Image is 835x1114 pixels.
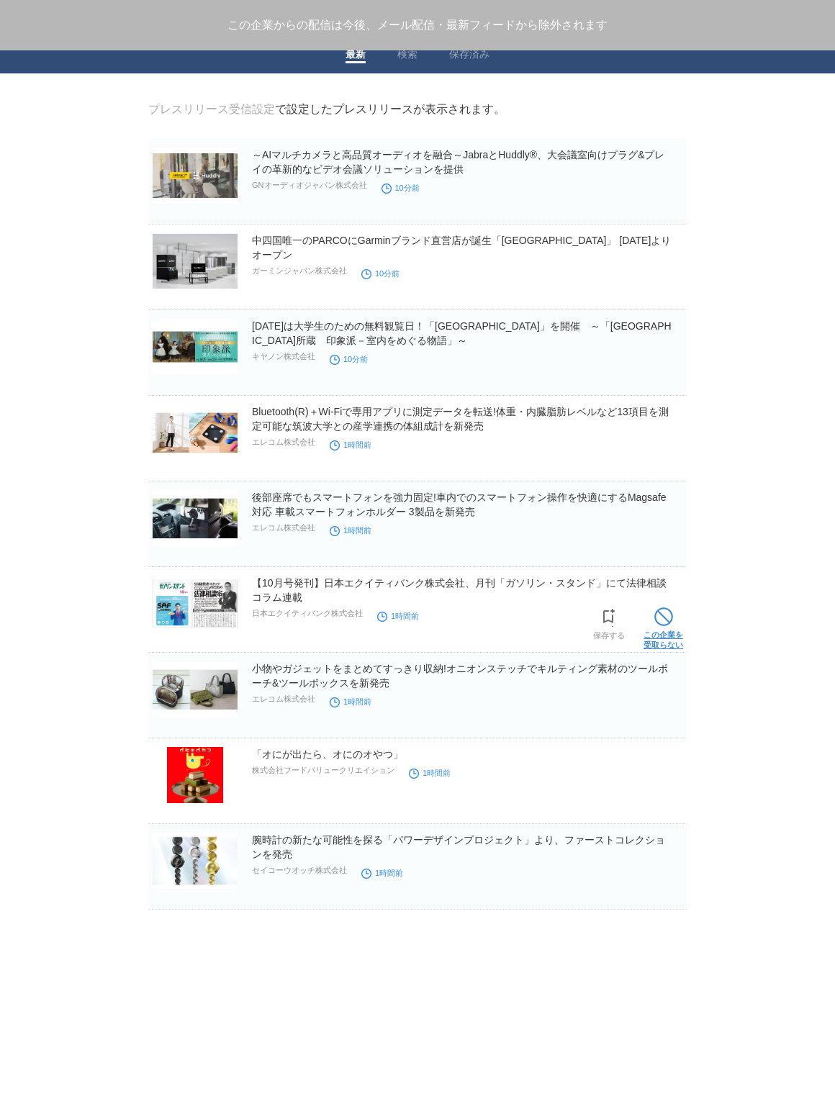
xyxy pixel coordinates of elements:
[330,440,371,449] time: 1時間前
[252,351,315,362] p: キヤノン株式会社
[361,269,400,278] time: 10分前
[330,355,368,363] time: 10分前
[346,48,366,63] a: 最新
[252,492,667,517] a: 後部座席でもスマートフォンを強力固定!車内でのスマートフォン操作を快適にするMagsafe対応 車載スマートフォンホルダー 3製品を新発売
[153,490,238,546] img: 後部座席でもスマートフォンを強力固定!車内でのスマートフォン操作を快適にするMagsafe対応 車載スマートフォンホルダー 3製品を新発売
[449,48,489,63] a: 保存済み
[252,865,347,876] p: セイコーウオッチ株式会社
[252,748,403,760] a: 「オにが出たら、オにのオやつ」
[252,235,671,261] a: 中四国唯一のPARCOにGarminブランド直営店が誕生「[GEOGRAPHIC_DATA]」 [DATE]よりオープン
[153,233,238,289] img: 中四国唯一のPARCOにGarminブランド直営店が誕生「ガーミンストア広島」 2025年11月1日（土）よりオープン
[252,577,667,603] a: 【10月号発刊】日本エクイティバンク株式会社、月刊「ガソリン・スタンド」にて法律相談コラム連載
[148,103,275,115] a: プレスリリース受信設定
[252,765,394,776] p: 株式会社フードバリュークリエイション
[252,522,315,533] p: エレコム株式会社
[252,320,672,346] a: [DATE]は大学生のための無料観覧日！「[GEOGRAPHIC_DATA]」を開催 ～「[GEOGRAPHIC_DATA]所蔵 印象派－室内をめぐる物語」～
[153,833,238,889] img: 腕時計の新たな可能性を探る「パワーデザインプロジェクト」より、ファーストコレクションを発売
[644,604,683,650] a: この企業を受取らない
[252,149,664,175] a: ～AIマルチカメラと高品質オーディオを融合～JabraとHuddly®、大会議室向けプラグ&プレイの革新的なビデオ会議ソリューションを提供
[153,319,238,375] img: 11/25（火）は大学生のための無料観覧日！「キヤノン・ミュージアム・キャンパス」を開催 ～「オルセー美術館所蔵 印象派－室内をめぐる物語」～
[330,526,371,535] time: 1時間前
[153,148,238,204] img: ～AIマルチカメラと高品質オーディオを融合～JabraとHuddly®、大会議室向けプラグ&プレイの革新的なビデオ会議ソリューションを提供
[148,102,505,117] div: で設定したプレスリリースが表示されます。
[593,604,625,640] a: 保存する
[252,663,668,689] a: 小物やガジェットをまとめてすっきり収納!オニオンステッチでキルティング素材のツールポーチ&ツールボックスを新発売
[252,608,363,619] p: 日本エクイティバンク株式会社
[252,406,669,432] a: Bluetooth(R)＋Wi-Fiで専用アプリに測定データを転送!体重・内臓脂肪レベルなど13項目を測定可能な筑波大学との産学連携の体組成計を新発売
[252,694,315,705] p: エレコム株式会社
[382,184,420,192] time: 10分前
[409,769,451,777] time: 1時間前
[153,747,238,803] img: 「オにが出たら、オにのオやつ」
[252,180,367,191] p: GNオーディオジャパン株式会社
[153,576,238,632] img: 【10月号発刊】日本エクイティバンク株式会社、月刊「ガソリン・スタンド」にて法律相談コラム連載
[252,437,315,448] p: エレコム株式会社
[330,697,371,706] time: 1時間前
[153,404,238,461] img: Bluetooth(R)＋Wi-Fiで専用アプリに測定データを転送!体重・内臓脂肪レベルなど13項目を測定可能な筑波大学との産学連携の体組成計を新発売
[397,48,417,63] a: 検索
[252,834,665,860] a: 腕時計の新たな可能性を探る「パワーデザインプロジェクト」より、ファーストコレクションを発売
[361,869,403,877] time: 1時間前
[252,266,347,276] p: ガーミンジャパン株式会社
[153,661,238,717] img: 小物やガジェットをまとめてすっきり収納!オニオンステッチでキルティング素材のツールポーチ&ツールボックスを新発売
[377,612,419,620] time: 1時間前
